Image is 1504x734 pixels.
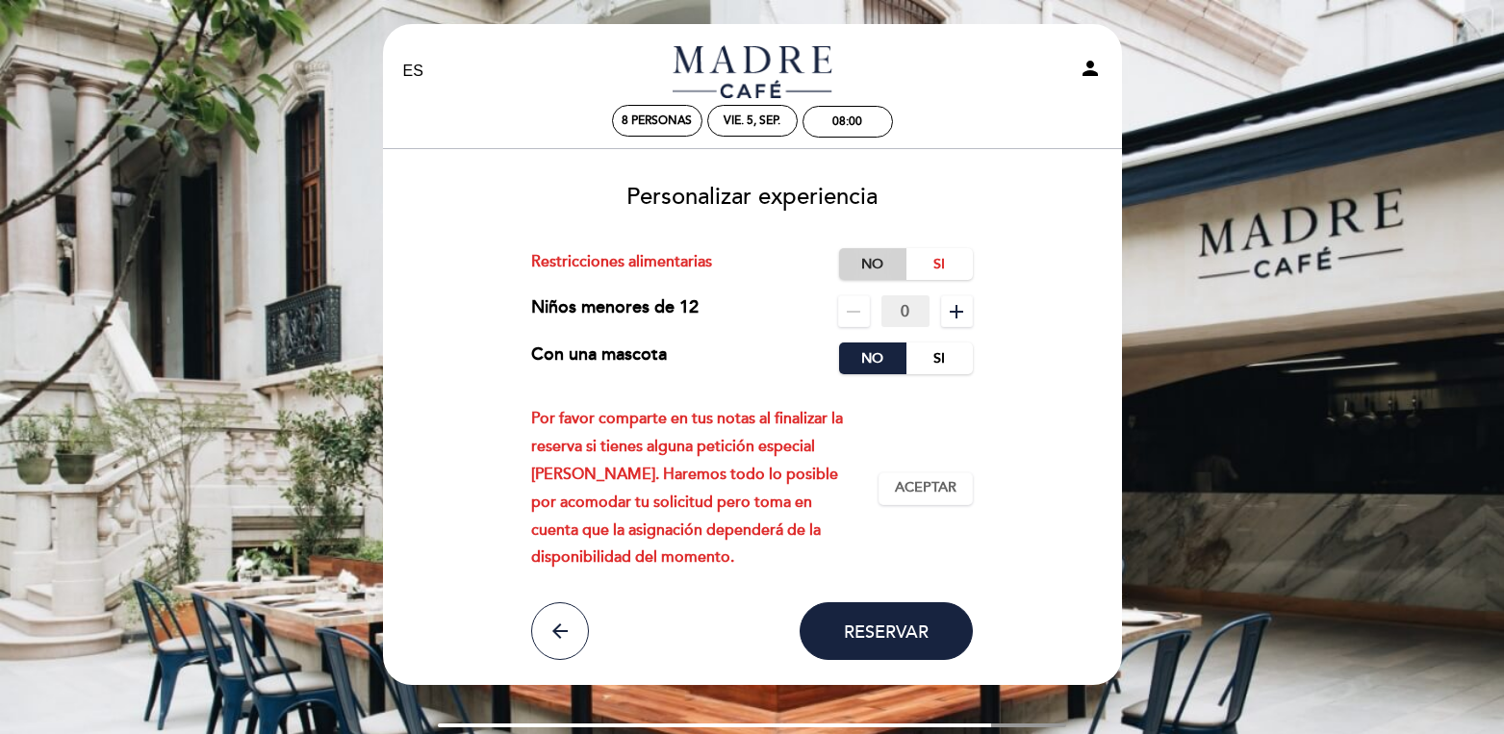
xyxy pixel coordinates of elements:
[1079,57,1102,87] button: person
[879,472,973,505] button: Aceptar
[844,620,929,642] span: Reservar
[832,114,862,129] div: 08:00
[531,405,879,571] div: Por favor comparte en tus notas al finalizar la reserva si tienes alguna petición especial [PERSO...
[531,295,699,327] div: Niños menores de 12
[531,602,589,660] button: arrow_back
[945,300,968,323] i: add
[800,602,973,660] button: Reservar
[1079,57,1102,80] i: person
[632,45,873,98] a: Madre Café
[895,478,956,498] span: Aceptar
[531,248,839,280] div: Restricciones alimentarias
[724,114,780,128] div: vie. 5, sep.
[626,183,878,211] span: Personalizar experiencia
[905,248,973,280] label: Si
[548,620,572,643] i: arrow_back
[531,342,667,374] div: Con una mascota
[842,300,865,323] i: remove
[839,248,906,280] label: No
[622,114,692,128] span: 8 personas
[839,342,906,374] label: No
[905,342,973,374] label: Si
